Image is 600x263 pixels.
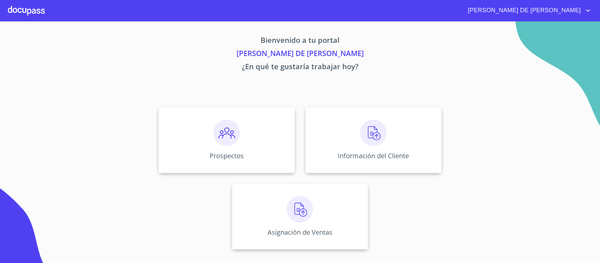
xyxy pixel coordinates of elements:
span: [PERSON_NAME] DE [PERSON_NAME] [463,5,584,16]
img: carga.png [360,120,386,146]
p: Asignación de Ventas [268,228,332,237]
p: ¿En qué te gustaría trabajar hoy? [97,61,503,74]
p: Información del Cliente [338,151,409,160]
img: carga.png [287,196,313,222]
img: prospectos.png [214,120,240,146]
p: [PERSON_NAME] DE [PERSON_NAME] [97,48,503,61]
p: Prospectos [210,151,244,160]
button: account of current user [463,5,592,16]
p: Bienvenido a tu portal [97,35,503,48]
